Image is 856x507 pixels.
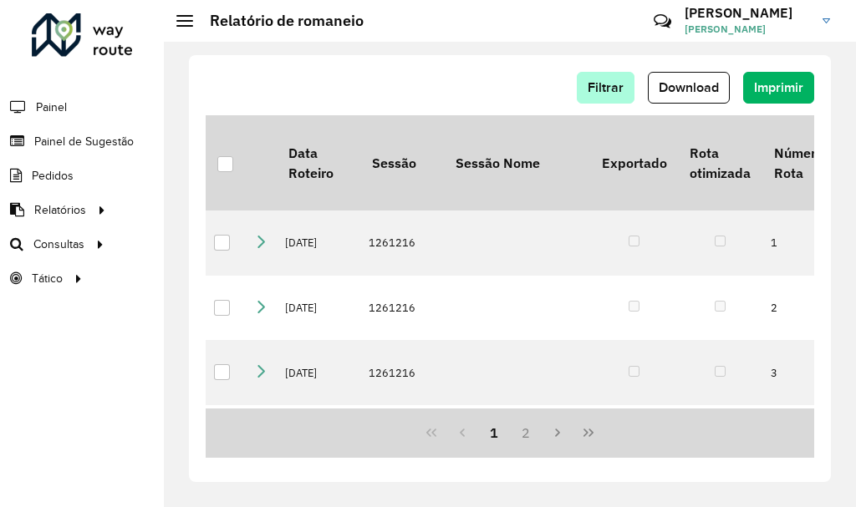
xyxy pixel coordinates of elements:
[277,340,360,405] td: [DATE]
[360,405,444,486] td: 1261216
[33,236,84,253] span: Consultas
[685,22,810,37] span: [PERSON_NAME]
[588,80,624,94] span: Filtrar
[444,115,590,210] th: Sessão Nome
[659,80,719,94] span: Download
[34,133,134,150] span: Painel de Sugestão
[762,340,846,405] td: 3
[648,72,730,104] button: Download
[510,417,542,449] button: 2
[577,72,634,104] button: Filtrar
[762,276,846,341] td: 2
[277,115,360,210] th: Data Roteiro
[360,340,444,405] td: 1261216
[762,405,846,486] td: 4
[36,99,67,116] span: Painel
[678,115,762,210] th: Rota otimizada
[360,115,444,210] th: Sessão
[360,276,444,341] td: 1261216
[277,276,360,341] td: [DATE]
[277,210,360,276] td: [DATE]
[277,405,360,486] td: [DATE]
[193,12,364,30] h2: Relatório de romaneio
[573,417,604,449] button: Last Page
[32,167,74,185] span: Pedidos
[32,270,63,287] span: Tático
[590,115,678,210] th: Exportado
[542,417,573,449] button: Next Page
[762,115,846,210] th: Número Rota
[645,3,680,39] a: Contato Rápido
[478,417,510,449] button: 1
[743,72,814,104] button: Imprimir
[754,80,803,94] span: Imprimir
[360,210,444,276] td: 1261216
[685,5,810,21] h3: [PERSON_NAME]
[34,201,86,219] span: Relatórios
[762,210,846,276] td: 1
